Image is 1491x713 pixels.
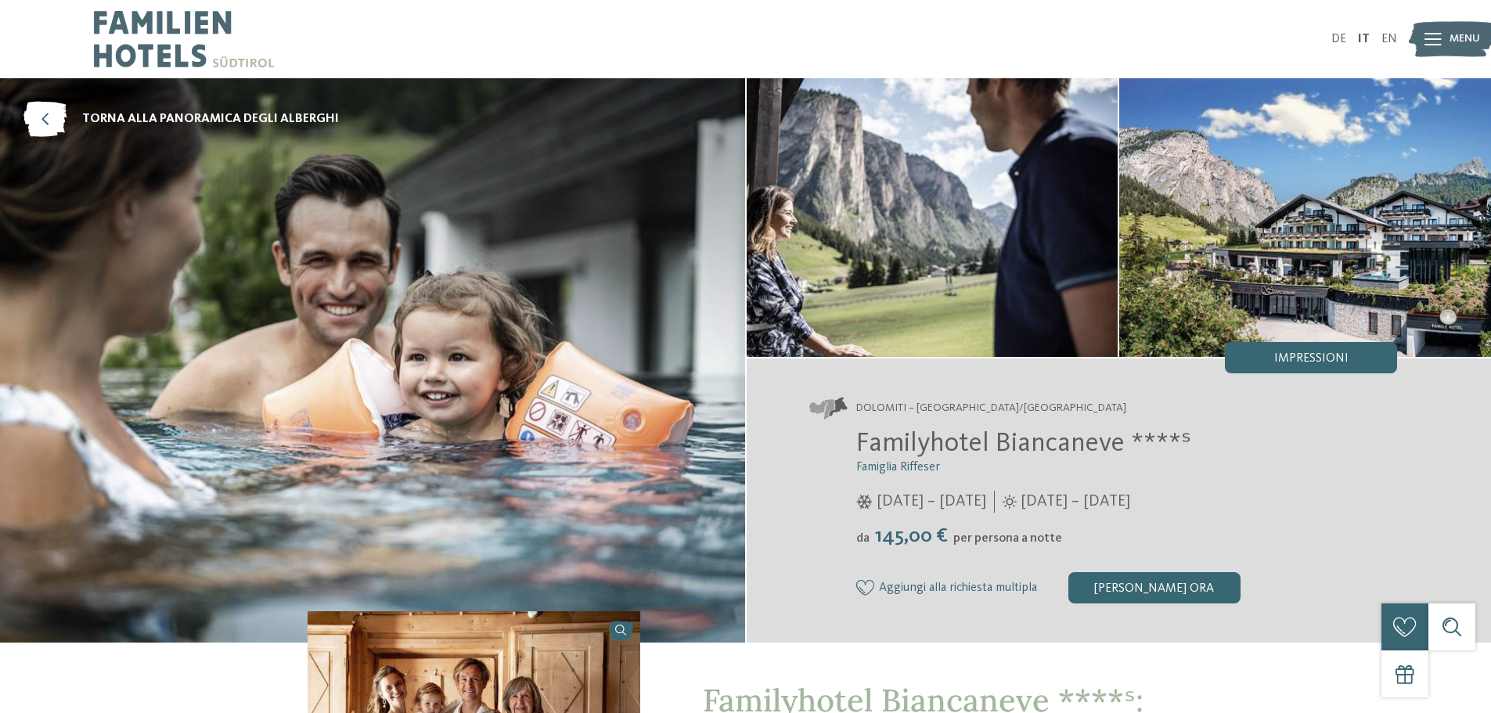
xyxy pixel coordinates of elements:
span: da [856,532,870,545]
span: 145,00 € [871,526,952,546]
img: Il nostro family hotel a Selva: una vacanza da favola [747,78,1118,357]
span: Famiglia Riffeser [856,461,940,474]
a: DE [1331,33,1346,45]
span: per persona a notte [953,532,1062,545]
span: Dolomiti – [GEOGRAPHIC_DATA]/[GEOGRAPHIC_DATA] [856,401,1126,416]
span: [DATE] – [DATE] [877,491,986,513]
span: Aggiungi alla richiesta multipla [879,582,1037,596]
a: IT [1358,33,1370,45]
a: EN [1381,33,1397,45]
span: Menu [1450,31,1480,47]
i: Orari d'apertura estate [1003,495,1017,509]
div: [PERSON_NAME] ora [1068,572,1241,603]
i: Orari d'apertura inverno [856,495,873,509]
span: Familyhotel Biancaneve ****ˢ [856,430,1191,457]
span: Impressioni [1274,352,1349,365]
a: torna alla panoramica degli alberghi [23,102,339,137]
img: Il nostro family hotel a Selva: una vacanza da favola [1119,78,1491,357]
span: torna alla panoramica degli alberghi [82,110,339,128]
span: [DATE] – [DATE] [1021,491,1130,513]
